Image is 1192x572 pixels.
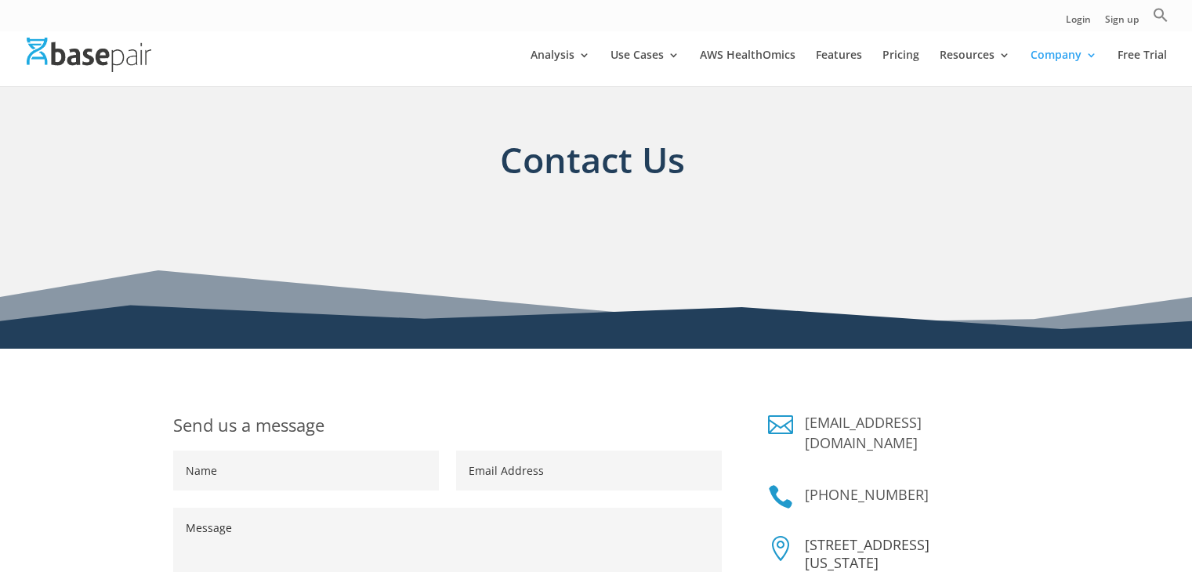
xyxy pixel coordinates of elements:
[173,451,439,491] input: Name
[1153,7,1168,23] svg: Search
[882,49,919,86] a: Pricing
[768,412,793,437] a: 
[456,451,722,491] input: Email Address
[768,536,793,561] span: 
[816,49,862,86] a: Features
[1031,49,1097,86] a: Company
[768,484,793,509] a: 
[1118,49,1167,86] a: Free Trial
[940,49,1010,86] a: Resources
[1066,15,1091,31] a: Login
[27,38,151,71] img: Basepair
[700,49,795,86] a: AWS HealthOmics
[531,49,590,86] a: Analysis
[805,413,922,452] a: [EMAIL_ADDRESS][DOMAIN_NAME]
[173,412,722,451] h1: Send us a message
[173,134,1012,210] h1: Contact Us
[1105,15,1139,31] a: Sign up
[1153,7,1168,31] a: Search Icon Link
[805,485,929,504] a: [PHONE_NUMBER]
[610,49,679,86] a: Use Cases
